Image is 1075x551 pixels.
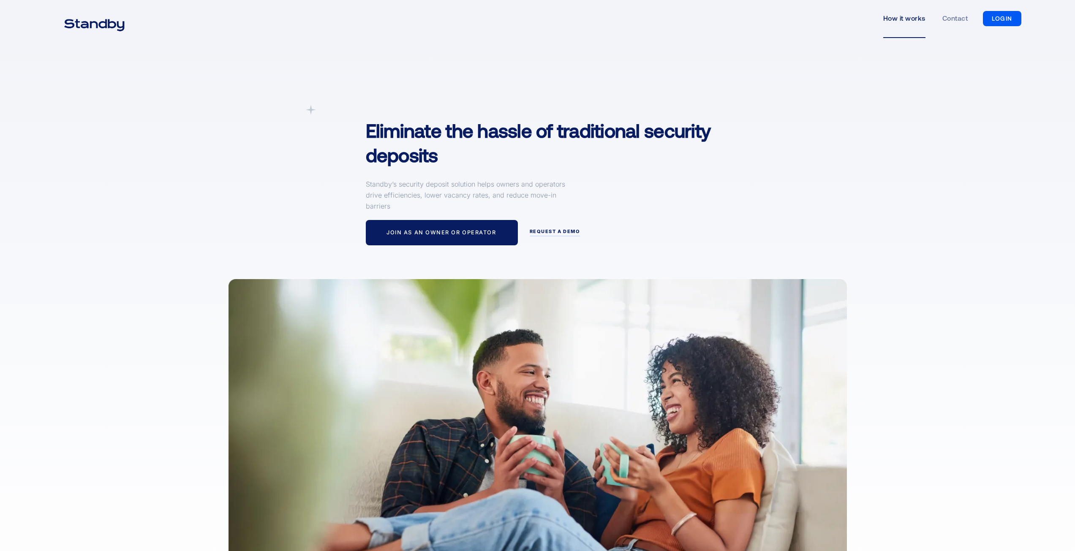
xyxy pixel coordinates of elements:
[366,118,762,167] h1: Eliminate the hassle of traditional security deposits
[530,229,580,235] div: request a demo
[366,179,569,212] p: Standby’s security deposit solution helps owners and operators drive efficiencies, lower vacancy ...
[983,11,1021,26] a: LOGIN
[386,229,496,236] div: Join as an owner or operator
[530,229,580,236] a: request a demo
[54,14,135,24] a: home
[366,105,450,113] div: A simpler Deposit Solution
[366,220,518,245] a: Join as an owner or operator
